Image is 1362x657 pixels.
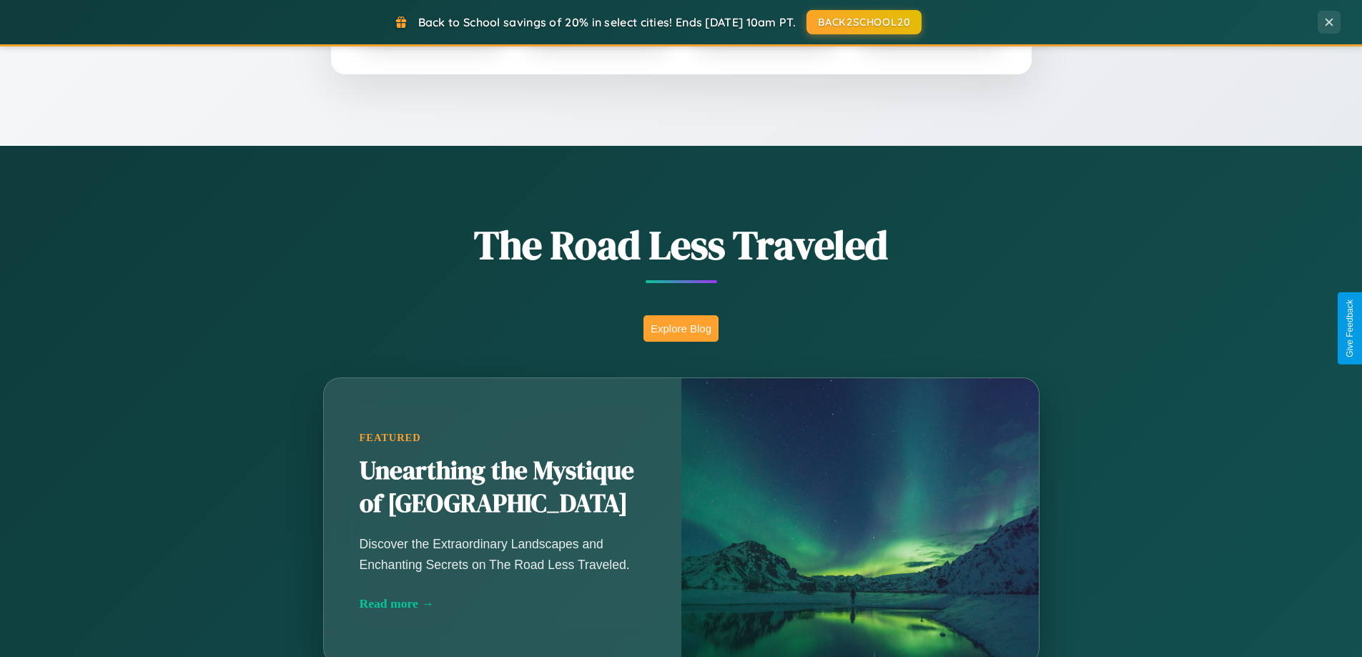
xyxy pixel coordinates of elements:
[360,432,646,444] div: Featured
[643,315,719,342] button: Explore Blog
[1345,300,1355,357] div: Give Feedback
[360,455,646,520] h2: Unearthing the Mystique of [GEOGRAPHIC_DATA]
[252,217,1110,272] h1: The Road Less Traveled
[360,596,646,611] div: Read more →
[418,15,796,29] span: Back to School savings of 20% in select cities! Ends [DATE] 10am PT.
[360,534,646,574] p: Discover the Extraordinary Landscapes and Enchanting Secrets on The Road Less Traveled.
[806,10,922,34] button: BACK2SCHOOL20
